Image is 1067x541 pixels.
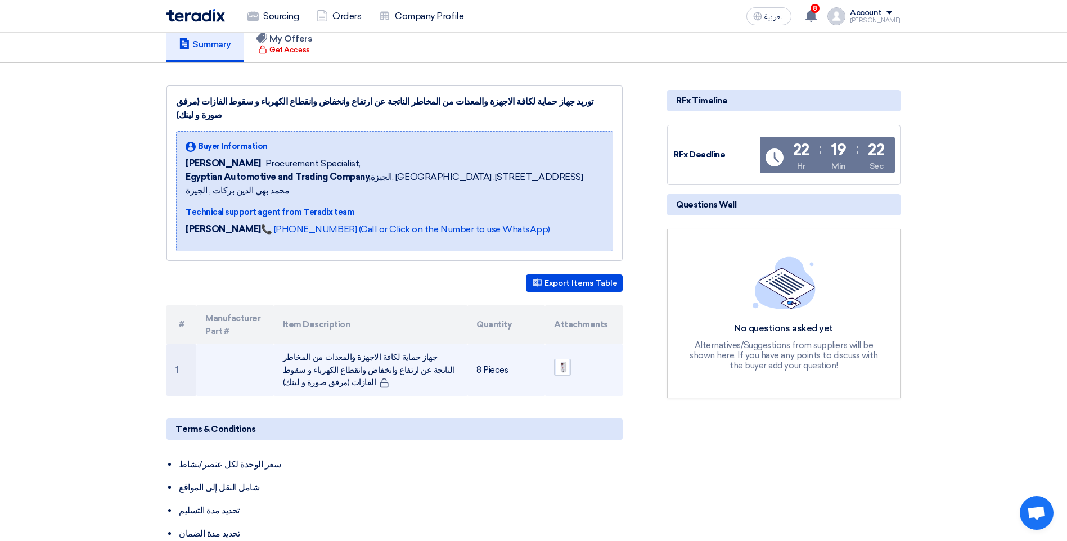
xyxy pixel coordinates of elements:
[308,4,370,29] a: Orders
[166,344,196,396] td: 1
[198,141,268,152] span: Buyer Information
[688,340,880,371] div: Alternatives/Suggestions from suppliers will be shown here, If you have any points to discuss wit...
[179,39,231,50] h5: Summary
[196,305,274,344] th: Manufacturer Part #
[688,323,880,335] div: No questions asked yet
[176,95,613,122] div: توريد جهاز حماية لكافة الاجهزة والمعدات من المخاطر الناتجة عن ارتفاع وانخفاض وانقطاع الكهرباء و س...
[166,9,225,22] img: Teradix logo
[166,26,244,62] a: Summary
[831,160,846,172] div: Min
[827,7,845,25] img: profile_test.png
[186,206,604,218] div: Technical support agent from Teradix team
[261,224,550,235] a: 📞 [PHONE_NUMBER] (Call or Click on the Number to use WhatsApp)
[850,8,882,18] div: Account
[764,13,785,21] span: العربية
[186,157,261,170] span: [PERSON_NAME]
[238,4,308,29] a: Sourcing
[856,139,859,159] div: :
[178,499,623,522] li: تحديد مدة التسليم
[811,4,820,13] span: 8
[555,357,570,377] img: Device_1758535467796.png
[850,17,901,24] div: [PERSON_NAME]
[545,305,623,344] th: Attachments
[753,256,816,309] img: empty_state_list.svg
[868,142,884,158] div: 22
[467,344,545,396] td: 8 Pieces
[676,199,736,211] span: Questions Wall
[793,142,809,158] div: 22
[526,274,623,292] button: Export Items Table
[819,139,822,159] div: :
[831,142,846,158] div: 19
[870,160,884,172] div: Sec
[667,90,901,111] div: RFx Timeline
[274,344,468,396] td: جهاز حماية لكافة الاجهزة والمعدات من المخاطر الناتجة عن ارتفاع وانخفاض وانقطاع الكهرباء و سقوط ال...
[258,44,309,56] div: Get Access
[467,305,545,344] th: Quantity
[244,26,325,62] a: My Offers Get Access
[166,305,196,344] th: #
[256,33,313,44] h5: My Offers
[370,4,472,29] a: Company Profile
[1020,496,1054,530] div: Open chat
[186,170,604,197] span: الجيزة, [GEOGRAPHIC_DATA] ,[STREET_ADDRESS] محمد بهي الدين بركات , الجيزة
[178,453,623,476] li: سعر الوحدة لكل عنصر/نشاط
[673,148,758,161] div: RFx Deadline
[175,423,255,435] span: Terms & Conditions
[186,224,261,235] strong: [PERSON_NAME]
[274,305,468,344] th: Item Description
[746,7,791,25] button: العربية
[265,157,361,170] span: Procurement Specialist,
[797,160,805,172] div: Hr
[178,476,623,499] li: شامل النقل إلى المواقع
[186,172,371,182] b: Egyptian Automotive and Trading Company,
